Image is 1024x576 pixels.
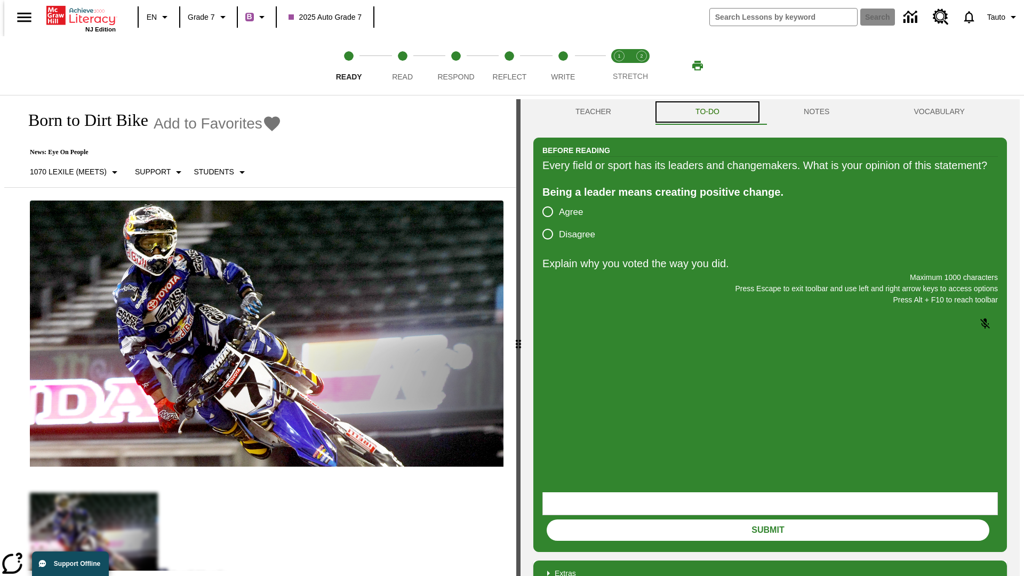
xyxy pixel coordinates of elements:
img: Motocross racer James Stewart flies through the air on his dirt bike. [30,201,503,467]
button: VOCABULARY [871,99,1007,125]
p: Explain why you voted the way you did. [542,255,998,272]
button: Stretch Read step 1 of 2 [604,36,635,95]
button: Read step 2 of 5 [371,36,433,95]
a: Data Center [897,3,926,32]
span: Disagree [559,228,595,242]
h1: Born to Dirt Bike [17,110,148,130]
p: Students [194,166,234,178]
button: NOTES [762,99,871,125]
p: Support [135,166,171,178]
div: Every field or sport has its leaders and changemakers. What is your opinion of this statement? [542,157,998,174]
button: Ready step 1 of 5 [318,36,380,95]
button: Stretch Respond step 2 of 2 [626,36,657,95]
div: Being a leader means creating positive change. [542,183,998,201]
p: Maximum 1000 characters [542,272,998,283]
div: activity [521,99,1020,576]
h2: Before Reading [542,145,610,156]
button: Support Offline [32,551,109,576]
p: 1070 Lexile (Meets) [30,166,107,178]
span: EN [147,12,157,23]
p: Press Escape to exit toolbar and use left and right arrow keys to access options [542,283,998,294]
div: Instructional Panel Tabs [533,99,1007,125]
button: Teacher [533,99,653,125]
span: Agree [559,205,583,219]
button: Click to activate and allow voice recognition [972,311,998,337]
text: 1 [618,53,620,59]
button: Reflect step 4 of 5 [478,36,540,95]
div: Press Enter or Spacebar and then press right and left arrow keys to move the slider [516,99,521,576]
span: NJ Edition [85,26,116,33]
button: Boost Class color is purple. Change class color [241,7,273,27]
span: Support Offline [54,560,100,567]
span: Read [392,73,413,81]
button: TO-DO [653,99,762,125]
span: Grade 7 [188,12,215,23]
p: News: Eye On People [17,148,282,156]
a: Notifications [955,3,983,31]
span: Reflect [493,73,527,81]
span: Tauto [987,12,1005,23]
div: poll [542,201,604,245]
body: Explain why you voted the way you did. Maximum 1000 characters Press Alt + F10 to reach toolbar P... [4,9,156,18]
button: Grade: Grade 7, Select a grade [183,7,234,27]
span: STRETCH [613,72,648,81]
span: 2025 Auto Grade 7 [289,12,362,23]
button: Profile/Settings [983,7,1024,27]
span: Ready [336,73,362,81]
button: Print [681,56,715,75]
button: Write step 5 of 5 [532,36,594,95]
span: Respond [437,73,474,81]
button: Select Lexile, 1070 Lexile (Meets) [26,163,125,182]
button: Add to Favorites - Born to Dirt Bike [154,114,282,133]
input: search field [710,9,857,26]
button: Scaffolds, Support [131,163,189,182]
div: reading [4,99,516,571]
a: Resource Center, Will open in new tab [926,3,955,31]
button: Submit [547,519,989,541]
button: Open side menu [9,2,40,33]
div: Home [46,4,116,33]
p: Press Alt + F10 to reach toolbar [542,294,998,306]
span: B [247,10,252,23]
text: 2 [640,53,643,59]
span: Add to Favorites [154,115,262,132]
span: Write [551,73,575,81]
button: Select Student [189,163,252,182]
button: Respond step 3 of 5 [425,36,487,95]
button: Language: EN, Select a language [142,7,176,27]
